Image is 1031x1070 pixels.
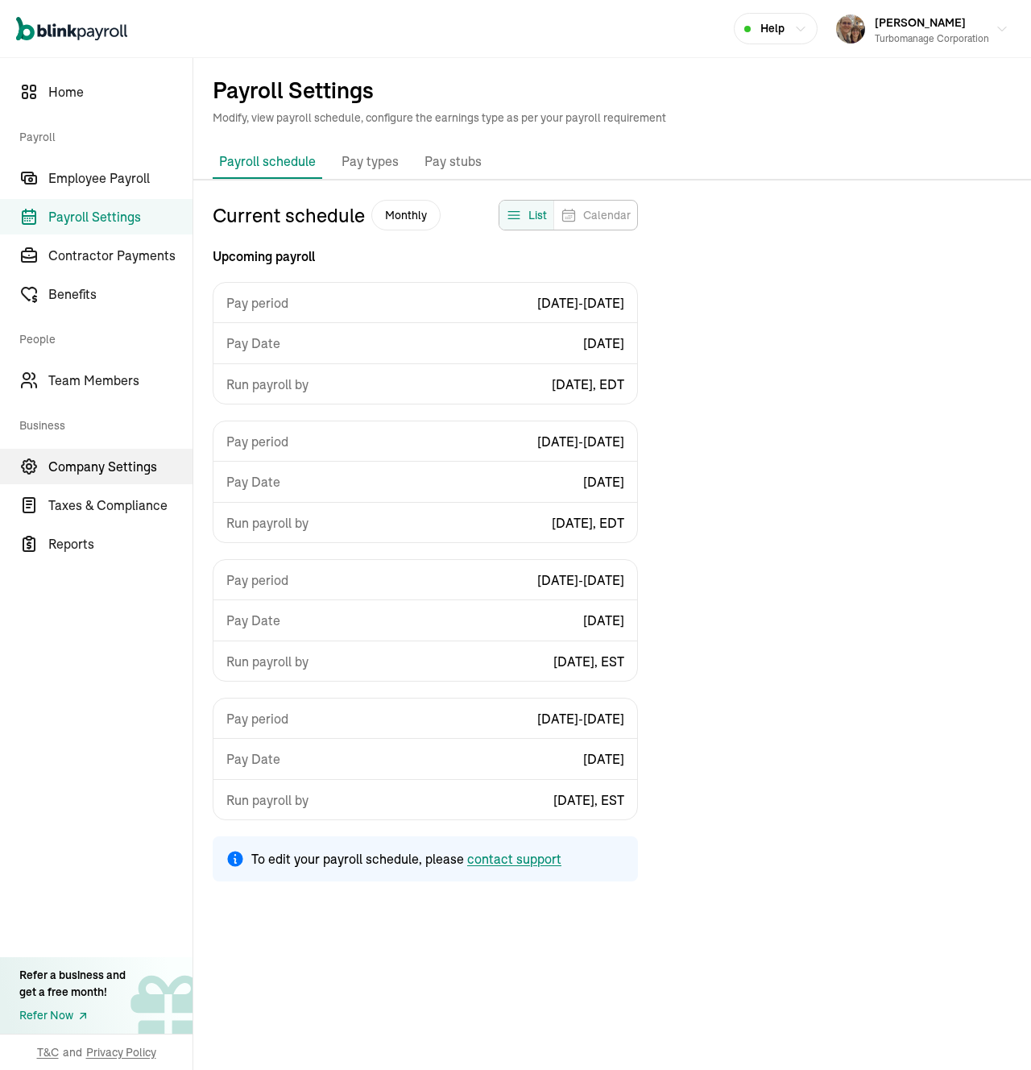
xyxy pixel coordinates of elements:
[19,401,183,446] span: Business
[226,472,280,491] span: Pay Date
[213,247,638,266] p: Upcoming payroll
[552,375,624,394] span: [DATE], EDT
[19,1007,126,1024] a: Refer Now
[537,293,624,313] span: [DATE] - [DATE]
[48,168,193,188] span: Employee Payroll
[251,849,561,869] span: To edit your payroll schedule, please
[875,15,966,30] span: [PERSON_NAME]
[371,200,441,230] span: Monthly
[226,375,308,394] span: Run payroll by
[226,432,288,451] span: Pay period
[583,611,624,630] span: [DATE]
[48,207,193,226] span: Payroll Settings
[467,849,561,869] button: Contact support
[734,13,818,44] button: Help
[86,1044,156,1060] span: Privacy Policy
[226,334,280,353] span: Pay Date
[537,709,624,728] span: [DATE] - [DATE]
[37,1044,59,1060] span: T&C
[48,284,193,304] span: Benefits
[48,534,193,554] span: Reports
[875,31,989,46] div: Turbomanage Corporation
[226,513,308,533] span: Run payroll by
[226,790,308,810] span: Run payroll by
[226,652,308,671] span: Run payroll by
[553,790,624,810] span: [DATE], EST
[19,113,183,157] span: Payroll
[760,20,785,37] span: Help
[226,611,280,630] span: Pay Date
[219,151,316,171] p: Payroll schedule
[537,432,624,451] span: [DATE] - [DATE]
[553,652,624,671] span: [DATE], EST
[583,472,624,491] span: [DATE]
[48,246,193,265] span: Contractor Payments
[552,513,624,533] span: [DATE], EDT
[537,570,624,590] span: [DATE] - [DATE]
[342,151,399,172] p: Pay types
[583,334,624,353] span: [DATE]
[48,457,193,476] span: Company Settings
[213,200,441,230] p: Current schedule
[213,110,1012,126] p: Modify, view payroll schedule, configure the earnings type as per your payroll requirement
[424,151,482,172] p: Pay stubs
[19,315,183,359] span: People
[48,82,193,102] span: Home
[583,207,631,223] span: Calendar
[499,200,638,230] div: Feeds
[226,749,280,769] span: Pay Date
[226,570,288,590] span: Pay period
[583,749,624,769] span: [DATE]
[16,6,127,52] nav: Global
[226,293,288,313] span: Pay period
[528,207,547,223] span: List
[830,9,1015,49] button: [PERSON_NAME]Turbomanage Corporation
[19,967,126,1001] div: Refer a business and get a free month!
[213,77,1012,103] h1: Payroll Settings
[950,993,1031,1070] iframe: Chat Widget
[48,496,193,515] span: Taxes & Compliance
[48,371,193,390] span: Team Members
[226,709,288,728] span: Pay period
